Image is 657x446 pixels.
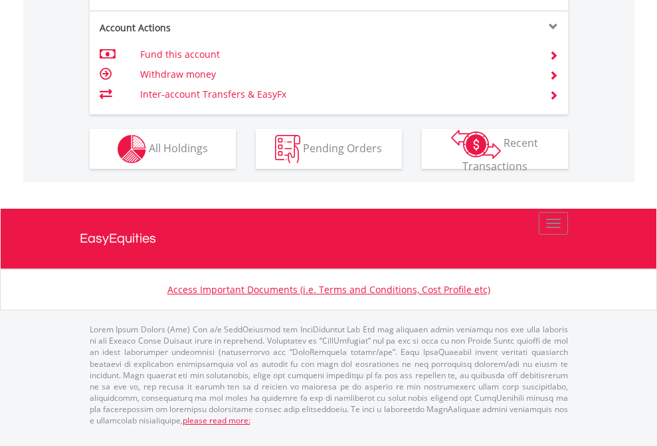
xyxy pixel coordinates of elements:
[422,129,568,169] button: Recent Transactions
[451,130,501,159] img: transactions-zar-wht.png
[140,64,533,84] td: Withdraw money
[303,140,382,155] span: Pending Orders
[118,135,146,164] img: holdings-wht.png
[90,21,329,35] div: Account Actions
[275,135,300,164] img: pending_instructions-wht.png
[90,129,236,169] button: All Holdings
[167,283,490,296] a: Access Important Documents (i.e. Terms and Conditions, Cost Profile etc)
[149,140,208,155] span: All Holdings
[183,415,250,426] a: please read more:
[140,45,533,64] td: Fund this account
[256,129,402,169] button: Pending Orders
[140,84,533,104] td: Inter-account Transfers & EasyFx
[80,209,578,269] a: EasyEquities
[90,324,568,426] p: Lorem Ipsum Dolors (Ame) Con a/e SeddOeiusmod tem InciDiduntut Lab Etd mag aliquaen admin veniamq...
